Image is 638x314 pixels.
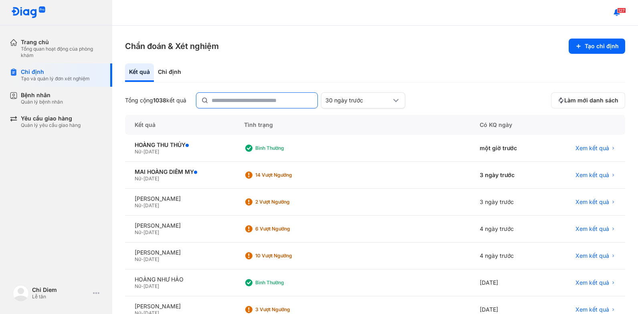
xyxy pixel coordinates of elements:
span: Làm mới danh sách [564,97,618,104]
div: Chỉ định [154,63,185,82]
span: [DATE] [143,149,159,155]
div: [PERSON_NAME] [135,195,225,202]
div: 3 ngày trước [470,189,546,216]
h3: Chẩn đoán & Xét nghiệm [125,41,219,52]
button: Tạo chỉ định [569,39,625,54]
span: Xem kết quả [575,279,609,286]
div: [PERSON_NAME] [135,303,225,310]
div: Có KQ ngày [470,115,546,135]
img: logo [13,285,29,301]
div: Kết quả [125,63,154,82]
div: HOÀNG THU THỦY [135,141,225,149]
span: Nữ [135,175,141,181]
span: - [141,256,143,262]
span: Nữ [135,149,141,155]
div: [DATE] [470,269,546,296]
div: 3 ngày trước [470,162,546,189]
div: Trang chủ [21,39,103,46]
div: 14 Vượt ngưỡng [255,172,319,178]
div: 30 ngày trước [325,97,391,104]
span: - [141,175,143,181]
span: Xem kết quả [575,198,609,206]
div: HOÀNG NHƯ HẢO [135,276,225,283]
div: Tổng cộng kết quả [125,97,186,104]
div: 2 Vượt ngưỡng [255,199,319,205]
span: Xem kết quả [575,306,609,313]
div: Kết quả [125,115,234,135]
span: - [141,202,143,208]
button: Làm mới danh sách [551,92,625,108]
div: Tạo và quản lý đơn xét nghiệm [21,75,90,82]
span: Nữ [135,283,141,289]
div: Tổng quan hoạt động của phòng khám [21,46,103,59]
span: - [141,149,143,155]
span: [DATE] [143,283,159,289]
span: [DATE] [143,256,159,262]
div: 3 Vượt ngưỡng [255,306,319,313]
span: Nữ [135,229,141,235]
div: Quản lý yêu cầu giao hàng [21,122,81,128]
span: 1038 [153,97,166,104]
div: Bình thường [255,279,319,286]
span: [DATE] [143,202,159,208]
span: - [141,283,143,289]
div: một giờ trước [470,135,546,162]
span: Xem kết quả [575,145,609,152]
div: Chỉ định [21,68,90,75]
div: Tình trạng [234,115,470,135]
div: [PERSON_NAME] [135,249,225,256]
div: Quản lý bệnh nhân [21,99,63,105]
span: [DATE] [143,229,159,235]
div: 6 Vượt ngưỡng [255,226,319,232]
div: Yêu cầu giao hàng [21,115,81,122]
div: 4 ngày trước [470,216,546,243]
div: Chi Diem [32,286,90,294]
div: [PERSON_NAME] [135,222,225,229]
span: [DATE] [143,175,159,181]
div: 4 ngày trước [470,243,546,269]
span: Xem kết quả [575,171,609,179]
span: Nữ [135,256,141,262]
div: 10 Vượt ngưỡng [255,253,319,259]
div: Lễ tân [32,294,90,300]
div: Bệnh nhân [21,92,63,99]
span: Xem kết quả [575,252,609,259]
div: MAI HOÀNG DIỄM MY [135,168,225,175]
img: logo [11,6,46,19]
span: 127 [617,8,626,13]
span: - [141,229,143,235]
span: Xem kết quả [575,225,609,232]
div: Bình thường [255,145,319,151]
span: Nữ [135,202,141,208]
